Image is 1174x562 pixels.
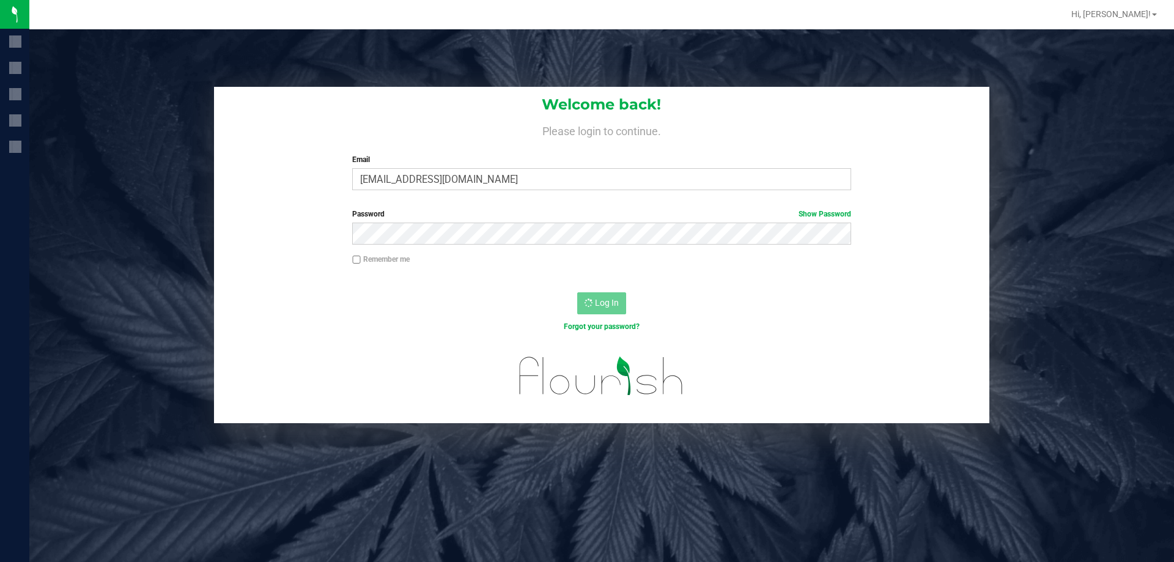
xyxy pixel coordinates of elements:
[564,322,640,331] a: Forgot your password?
[352,254,410,265] label: Remember me
[1071,9,1151,19] span: Hi, [PERSON_NAME]!
[214,122,989,137] h4: Please login to continue.
[799,210,851,218] a: Show Password
[352,210,385,218] span: Password
[352,256,361,264] input: Remember me
[352,154,851,165] label: Email
[595,298,619,308] span: Log In
[214,97,989,113] h1: Welcome back!
[504,345,698,407] img: flourish_logo.svg
[577,292,626,314] button: Log In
